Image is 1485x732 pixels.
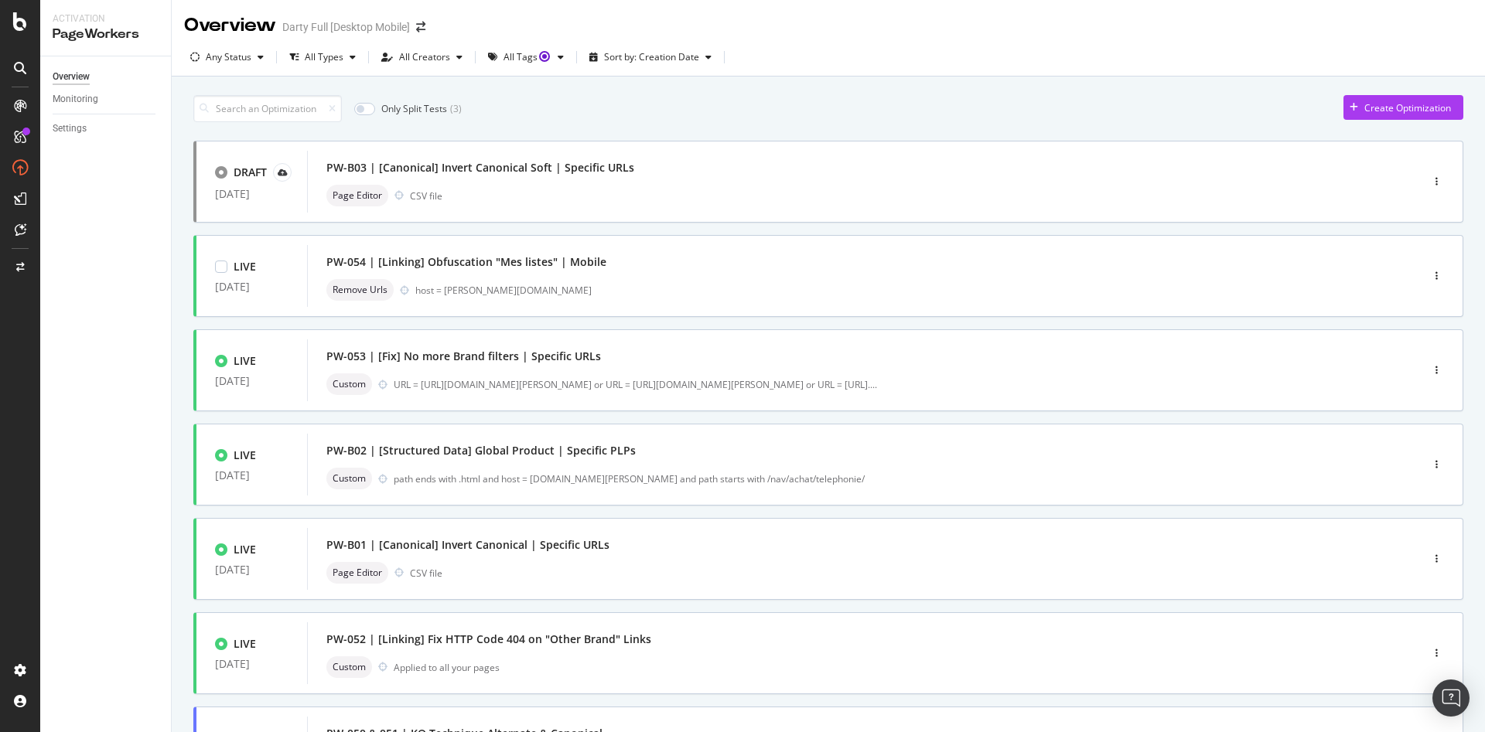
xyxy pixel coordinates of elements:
div: Overview [184,12,276,39]
div: DRAFT [234,165,267,180]
div: [DATE] [215,563,288,576]
div: neutral label [326,373,372,395]
div: PW-054 | [Linking] Obfuscation "Mes listes" | Mobile [326,254,606,270]
div: Only Split Tests [381,102,447,115]
div: [DATE] [215,375,288,387]
div: LIVE [234,259,256,274]
span: ... [870,378,877,391]
button: Sort by: Creation Date [583,45,718,70]
div: LIVE [234,542,256,557]
div: ( 3 ) [450,102,462,115]
div: PW-B03 | [Canonical] Invert Canonical Soft | Specific URLs [326,160,634,175]
div: host = [PERSON_NAME][DOMAIN_NAME] [415,284,1355,297]
div: All Tags [504,53,551,62]
div: Monitoring [53,91,98,107]
div: CSV file [410,189,442,203]
div: path ends with .html and host = [DOMAIN_NAME][PERSON_NAME] and path starts with /nav/achat/teleph... [394,472,1355,485]
button: Create Optimization [1343,95,1463,120]
button: Any Status [184,45,270,70]
span: Page Editor [333,191,382,200]
div: Tooltip anchor [538,49,551,63]
div: neutral label [326,562,388,584]
div: PW-053 | [Fix] No more Brand filters | Specific URLs [326,349,601,364]
div: Create Optimization [1364,101,1451,114]
input: Search an Optimization [193,95,342,122]
button: All Types [283,45,362,70]
div: CSV file [410,567,442,580]
div: PW-B01 | [Canonical] Invert Canonical | Specific URLs [326,537,609,553]
div: neutral label [326,279,394,301]
span: Custom [333,380,366,389]
div: [DATE] [215,188,288,200]
div: All Creators [399,53,450,62]
button: All TagsTooltip anchor [482,45,570,70]
div: PageWorkers [53,26,159,43]
div: [DATE] [215,281,288,293]
a: Overview [53,69,160,85]
div: [DATE] [215,469,288,482]
div: arrow-right-arrow-left [416,22,425,32]
span: Custom [333,662,366,672]
div: Any Status [206,53,251,62]
div: LIVE [234,636,256,652]
div: Overview [53,69,90,85]
div: neutral label [326,185,388,206]
div: Settings [53,121,87,137]
div: Applied to all your pages [394,661,500,674]
div: LIVE [234,448,256,463]
span: Page Editor [333,568,382,577]
div: Darty Full [Desktop Mobile] [282,19,410,35]
div: neutral label [326,656,372,678]
span: Custom [333,474,366,483]
div: Activation [53,12,159,26]
a: Settings [53,121,160,137]
div: All Types [305,53,343,62]
div: PW-B02 | [Structured Data] Global Product | Specific PLPs [326,443,636,458]
div: LIVE [234,353,256,369]
div: neutral label [326,468,372,489]
button: All Creators [375,45,469,70]
div: Open Intercom Messenger [1432,679,1470,717]
div: URL = [URL][DOMAIN_NAME][PERSON_NAME] or URL = [URL][DOMAIN_NAME][PERSON_NAME] or URL = [URL]. [394,378,877,391]
div: [DATE] [215,658,288,670]
span: Remove Urls [333,285,387,295]
div: Sort by: Creation Date [604,53,699,62]
div: PW-052 | [Linking] Fix HTTP Code 404 on "Other Brand" Links [326,632,651,647]
a: Monitoring [53,91,160,107]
